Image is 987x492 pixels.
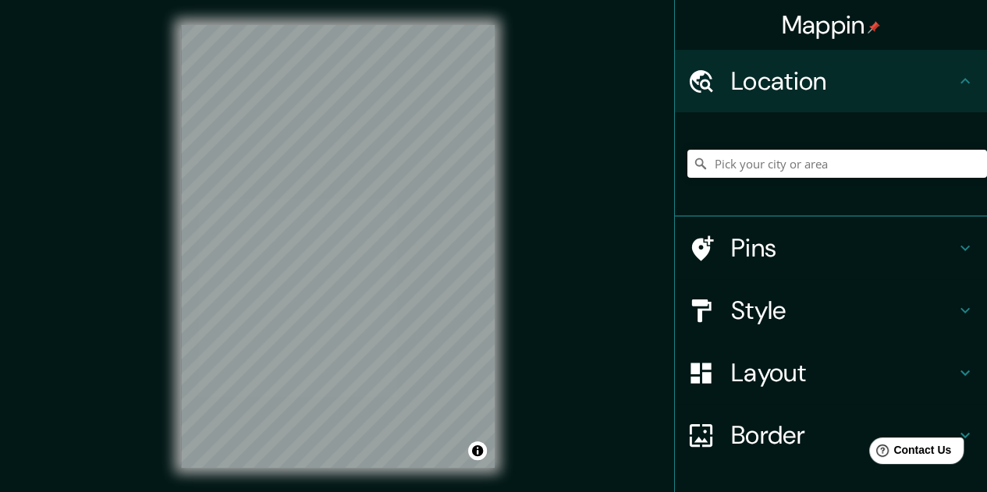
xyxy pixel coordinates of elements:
[782,9,881,41] h4: Mappin
[731,232,956,264] h4: Pins
[675,404,987,466] div: Border
[731,419,956,451] h4: Border
[868,21,880,34] img: pin-icon.png
[687,150,987,178] input: Pick your city or area
[468,441,487,460] button: Toggle attribution
[181,25,495,468] canvas: Map
[848,431,970,475] iframe: Help widget launcher
[675,217,987,279] div: Pins
[731,65,956,97] h4: Location
[675,342,987,404] div: Layout
[675,279,987,342] div: Style
[731,295,956,326] h4: Style
[675,50,987,112] div: Location
[731,357,956,388] h4: Layout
